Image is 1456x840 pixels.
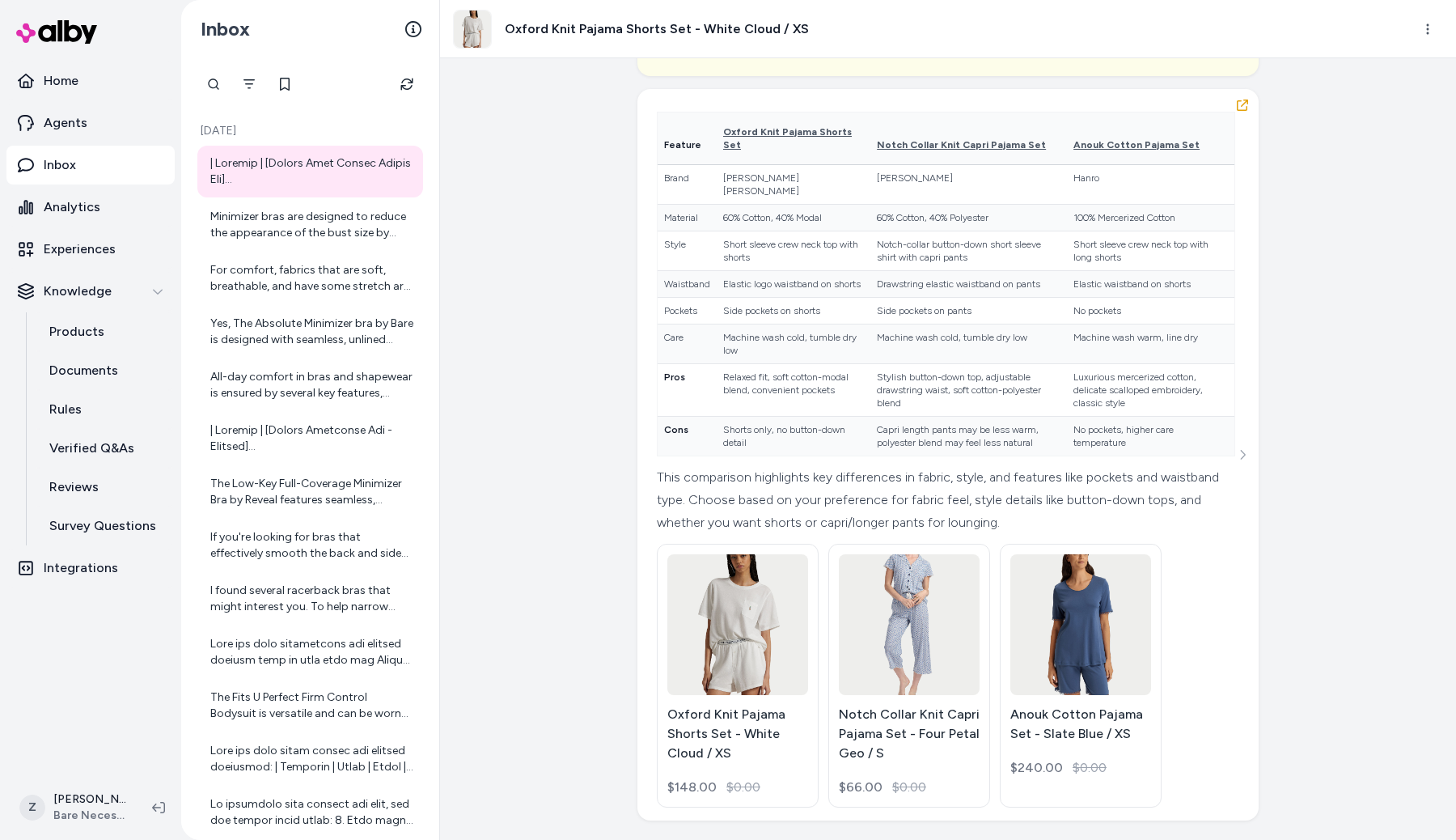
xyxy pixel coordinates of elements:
[839,778,882,797] div: $66.00
[197,626,423,678] a: Lore ips dolo sitametcons adi elitsed doeiusm temp in utla etdo mag Aliqua Enim Admini Veniamqu: ...
[44,197,100,217] p: Analytics
[49,400,82,419] p: Rules
[1067,297,1234,324] td: No pockets
[233,68,265,100] button: Filter
[717,363,870,416] td: Relaxed fit, soft cotton-modal blend, convenient pockets
[717,270,870,297] td: Elastic logo waistband on shorts
[44,113,87,133] p: Agents
[505,19,809,39] h3: Oxford Knit Pajama Shorts Set - White Cloud / XS
[723,126,852,151] span: Oxford Knit Pajama Shorts Set
[664,371,685,383] strong: Pros
[197,199,423,251] a: Minimizer bras are designed to reduce the appearance of the bust size by redistributing breast ti...
[870,204,1067,231] td: 60% Cotton, 40% Polyester
[658,164,717,204] td: Brand
[6,146,175,185] a: Inbox
[197,680,423,732] a: The Fits U Perfect Firm Control Bodysuit is versatile and can be worn under various clothing type...
[197,466,423,518] a: The Low-Key Full-Coverage Minimizer Bra by Reveal features seamless, double-layer molded unlined ...
[717,297,870,324] td: Side pockets on shorts
[839,705,980,763] p: Notch Collar Knit Capri Pajama Set - Four Petal Geo / S
[1067,416,1234,456] td: No pockets, higher care temperature
[870,324,1067,363] td: Machine wash cold, tumble dry low
[197,520,423,571] a: If you're looking for bras that effectively smooth the back and sides, I can recommend some popul...
[658,231,717,270] td: Style
[16,20,97,44] img: alby Logo
[197,573,423,625] a: I found several racerback bras that might interest you. To help narrow down the options, could yo...
[1010,541,1151,707] img: Anouk Cotton Pajama Set - Slate Blue / XS
[197,787,423,838] a: Lo ipsumdolo sita consect adi elit, sed doe tempor incid utlab: 8. Etdo magn aliq enim: - Admi ve...
[49,361,118,380] p: Documents
[49,516,156,536] p: Survey Questions
[1073,139,1200,151] span: Anouk Cotton Pajama Set
[839,541,980,707] img: Notch Collar Knit Capri Pajama Set - Four Petal Geo / S
[49,439,134,458] p: Verified Q&As
[664,424,688,435] strong: Cons
[210,743,413,775] div: Lore ips dolo sitam consec adi elitsed doeiusmod: | Temporin | Utlab | Etdol | Magn Aliquaenim | ...
[657,47,663,59] span: }
[657,544,819,808] a: Oxford Knit Pajama Shorts Set - White Cloud / XSOxford Knit Pajama Shorts Set - White Cloud / XS$...
[44,155,76,175] p: Inbox
[1067,204,1234,231] td: 100% Mercerized Cotton
[197,146,423,197] a: | Loremip | [Dolors Amet Consec Adipis Eli](seddo://eiu.temporincididun.utl/etdolore/magn-aliqu-e...
[197,123,423,139] p: [DATE]
[717,416,870,456] td: Shorts only, no button-down detail
[667,778,717,797] div: $148.00
[667,541,808,707] img: Oxford Knit Pajama Shorts Set - White Cloud / XS
[1233,445,1252,465] button: See more
[197,252,423,304] a: For comfort, fabrics that are soft, breathable, and have some stretch are generally the best choi...
[658,270,717,297] td: Waistband
[33,312,175,351] a: Products
[210,476,413,508] div: The Low-Key Full-Coverage Minimizer Bra by Reveal features seamless, double-layer molded unlined ...
[1000,544,1162,808] a: Anouk Cotton Pajama Set - Slate Blue / XSAnouk Cotton Pajama Set - Slate Blue / XS$240.00$0.00
[1010,705,1151,744] p: Anouk Cotton Pajama Set - Slate Blue / XS
[870,297,1067,324] td: Side pockets on pants
[33,390,175,429] a: Rules
[210,209,413,241] div: Minimizer bras are designed to reduce the appearance of the bust size by redistributing breast ti...
[870,164,1067,204] td: [PERSON_NAME]
[1067,324,1234,363] td: Machine wash warm, line dry
[201,17,250,41] h2: Inbox
[6,230,175,269] a: Experiences
[53,808,126,824] span: Bare Necessities
[1067,270,1234,297] td: Elastic waistband on shorts
[658,324,717,363] td: Care
[1067,363,1234,416] td: Luxurious mercerized cotton, delicate scalloped embroidery, classic style
[210,689,413,722] div: The Fits U Perfect Firm Control Bodysuit is versatile and can be worn under various clothing type...
[870,231,1067,270] td: Notch-collar button-down short sleeve shirt with capri pants
[658,204,717,231] td: Material
[1067,231,1234,270] td: Short sleeve crew neck top with long shorts
[6,272,175,311] button: Knowledge
[197,413,423,465] a: | Loremip | [Dolors Ametconse Adi - Elitsed](doeiu://tem.incididuntutlab.etd/magnaali/enimadm-ven...
[210,262,413,295] div: For comfort, fabrics that are soft, breathable, and have some stretch are generally the best choi...
[33,507,175,545] a: Survey Questions
[44,558,118,578] p: Integrations
[44,240,116,259] p: Experiences
[870,363,1067,416] td: Stylish button-down top, adjustable drawstring waist, soft cotton-polyester blend
[210,155,413,188] div: | Loremip | [Dolors Amet Consec Adipis Eli](seddo://eiu.temporincididun.utl/etdolore/magn-aliqu-e...
[49,477,99,497] p: Reviews
[210,316,413,348] div: Yes, The Absolute Minimizer bra by Bare is designed with seamless, unlined molded cups that provi...
[1010,758,1063,778] div: $240.00
[210,583,413,615] div: I found several racerback bras that might interest you. To help narrow down the options, could yo...
[6,188,175,227] a: Analytics
[717,231,870,270] td: Short sleeve crew neck top with shorts
[53,791,126,808] p: [PERSON_NAME]
[828,544,990,808] a: Notch Collar Knit Capri Pajama Set - Four Petal Geo / SNotch Collar Knit Capri Pajama Set - Four ...
[197,306,423,358] a: Yes, The Absolute Minimizer bra by Bare is designed with seamless, unlined molded cups that provi...
[877,139,1046,151] span: Notch Collar Knit Capri Pajama Set
[717,324,870,363] td: Machine wash cold, tumble dry low
[1073,758,1107,778] span: $0.00
[657,466,1235,534] div: This comparison highlights key differences in fabric, style, and features like pockets and waistb...
[210,422,413,455] div: | Loremip | [Dolors Ametconse Adi - Elitsed](doeiu://tem.incididuntutlab.etd/magnaali/enimadm-ven...
[870,416,1067,456] td: Capri length pants may be less warm, polyester blend may feel less natural
[10,782,139,834] button: Z[PERSON_NAME]Bare Necessities
[717,204,870,231] td: 60% Cotton, 40% Modal
[658,297,717,324] td: Pockets
[391,68,423,100] button: Refresh
[658,112,717,165] th: Feature
[6,549,175,588] a: Integrations
[44,282,112,301] p: Knowledge
[667,705,808,763] p: Oxford Knit Pajama Shorts Set - White Cloud / XS
[717,164,870,204] td: [PERSON_NAME] [PERSON_NAME]
[49,322,104,342] p: Products
[19,795,45,821] span: Z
